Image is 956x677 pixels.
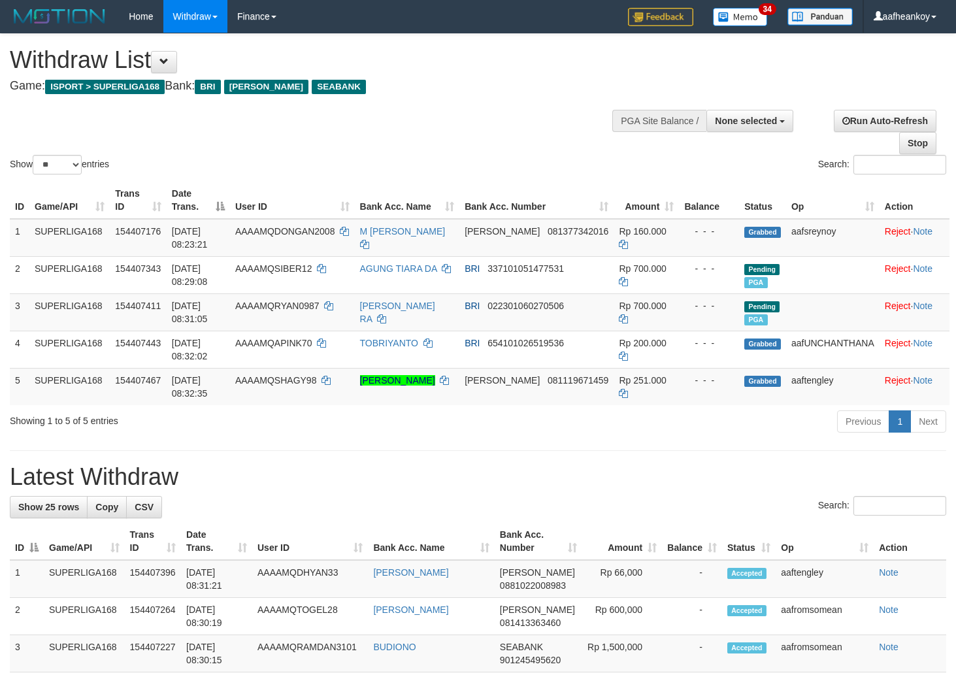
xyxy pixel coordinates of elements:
[786,368,880,405] td: aaftengley
[899,132,936,154] a: Stop
[818,496,946,516] label: Search:
[115,375,161,386] span: 154407467
[181,635,252,672] td: [DATE] 08:30:15
[181,598,252,635] td: [DATE] 08:30:19
[368,523,494,560] th: Bank Acc. Name: activate to sort column ascending
[495,523,582,560] th: Bank Acc. Number: activate to sort column ascending
[885,263,911,274] a: Reject
[582,560,662,598] td: Rp 66,000
[252,560,368,598] td: AAAAMQDHYAN33
[360,301,435,324] a: [PERSON_NAME] RA
[880,331,949,368] td: ·
[619,338,666,348] span: Rp 200.000
[684,299,734,312] div: - - -
[913,263,932,274] a: Note
[115,263,161,274] span: 154407343
[786,331,880,368] td: aafUNCHANTHANA
[125,598,182,635] td: 154407264
[787,8,853,25] img: panduan.png
[29,293,110,331] td: SUPERLIGA168
[619,263,666,274] span: Rp 700.000
[10,219,29,257] td: 1
[662,598,722,635] td: -
[880,293,949,331] td: ·
[744,376,781,387] span: Grabbed
[500,642,543,652] span: SEABANK
[10,496,88,518] a: Show 25 rows
[500,580,566,591] span: Copy 0881022008983 to clipboard
[662,635,722,672] td: -
[548,375,608,386] span: Copy 081119671459 to clipboard
[10,47,624,73] h1: Withdraw List
[706,110,793,132] button: None selected
[235,338,312,348] span: AAAAMQAPINK70
[910,410,946,433] a: Next
[44,598,125,635] td: SUPERLIGA168
[10,368,29,405] td: 5
[885,375,911,386] a: Reject
[465,263,480,274] span: BRI
[487,301,564,311] span: Copy 022301060270506 to clipboard
[786,182,880,219] th: Op: activate to sort column ascending
[880,219,949,257] td: ·
[776,635,874,672] td: aafromsomean
[252,635,368,672] td: AAAAMQRAMDAN3101
[619,375,666,386] span: Rp 251.000
[373,604,448,615] a: [PERSON_NAME]
[110,182,166,219] th: Trans ID: activate to sort column ascending
[744,301,780,312] span: Pending
[95,502,118,512] span: Copy
[44,560,125,598] td: SUPERLIGA168
[125,523,182,560] th: Trans ID: activate to sort column ascending
[885,301,911,311] a: Reject
[10,635,44,672] td: 3
[628,8,693,26] img: Feedback.jpg
[776,560,874,598] td: aaftengley
[834,110,936,132] a: Run Auto-Refresh
[913,301,932,311] a: Note
[684,225,734,238] div: - - -
[224,80,308,94] span: [PERSON_NAME]
[722,523,776,560] th: Status: activate to sort column ascending
[727,568,766,579] span: Accepted
[776,523,874,560] th: Op: activate to sort column ascending
[44,523,125,560] th: Game/API: activate to sort column ascending
[459,182,614,219] th: Bank Acc. Number: activate to sort column ascending
[727,642,766,653] span: Accepted
[744,264,780,275] span: Pending
[713,8,768,26] img: Button%20Memo.svg
[135,502,154,512] span: CSV
[115,301,161,311] span: 154407411
[619,226,666,237] span: Rp 160.000
[818,155,946,174] label: Search:
[126,496,162,518] a: CSV
[684,337,734,350] div: - - -
[10,155,109,174] label: Show entries
[880,182,949,219] th: Action
[465,338,480,348] span: BRI
[913,226,932,237] a: Note
[500,567,575,578] span: [PERSON_NAME]
[44,635,125,672] td: SUPERLIGA168
[619,301,666,311] span: Rp 700.000
[87,496,127,518] a: Copy
[252,598,368,635] td: AAAAMQTOGEL28
[500,655,561,665] span: Copy 901245495620 to clipboard
[360,226,446,237] a: M [PERSON_NAME]
[312,80,366,94] span: SEABANK
[853,155,946,174] input: Search:
[29,331,110,368] td: SUPERLIGA168
[29,368,110,405] td: SUPERLIGA168
[744,338,781,350] span: Grabbed
[10,293,29,331] td: 3
[582,635,662,672] td: Rp 1,500,000
[10,409,389,427] div: Showing 1 to 5 of 5 entries
[230,182,355,219] th: User ID: activate to sort column ascending
[10,560,44,598] td: 1
[373,642,416,652] a: BUDIONO
[235,301,320,311] span: AAAAMQRYAN0987
[684,374,734,387] div: - - -
[465,375,540,386] span: [PERSON_NAME]
[45,80,165,94] span: ISPORT > SUPERLIGA168
[662,560,722,598] td: -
